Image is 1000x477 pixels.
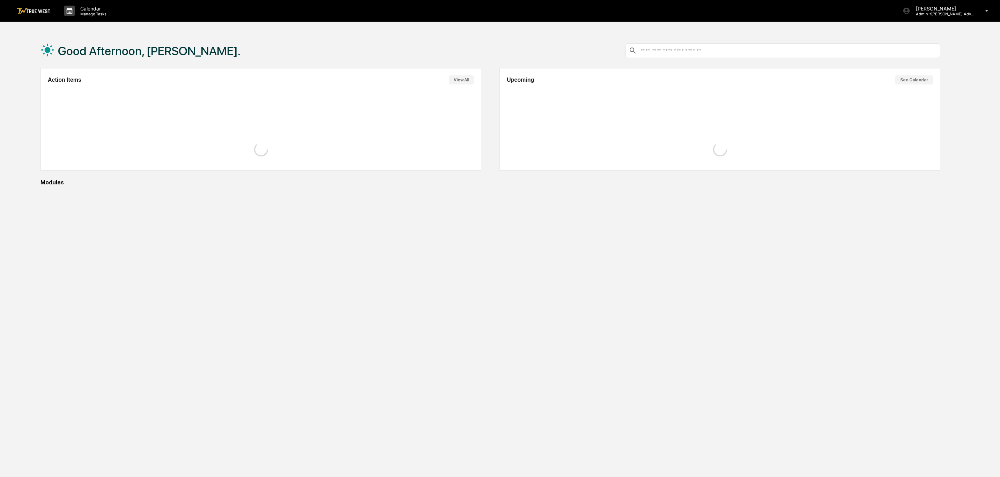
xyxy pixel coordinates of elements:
[895,75,933,85] button: See Calendar
[17,8,50,14] img: logo
[910,12,975,16] p: Admin • [PERSON_NAME] Advisory Group
[40,179,941,186] div: Modules
[910,6,975,12] p: [PERSON_NAME]
[449,75,474,85] button: View All
[48,77,81,83] h2: Action Items
[75,6,110,12] p: Calendar
[507,77,534,83] h2: Upcoming
[58,44,240,58] h1: Good Afternoon, [PERSON_NAME].
[75,12,110,16] p: Manage Tasks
